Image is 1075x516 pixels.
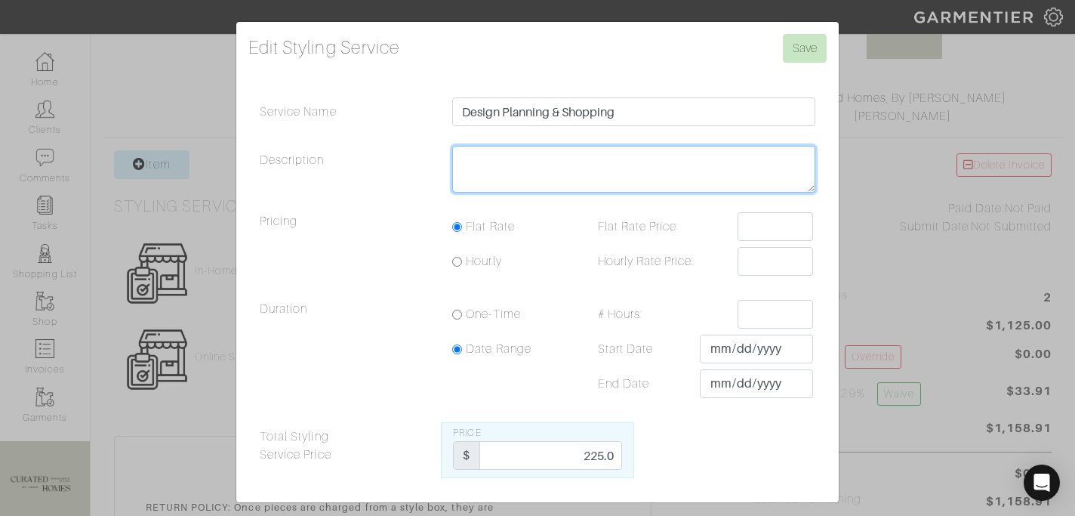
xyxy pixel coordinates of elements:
[466,305,520,323] label: One-Time
[587,212,738,241] label: Flat Rate Price:
[783,34,827,63] input: Save
[248,422,441,478] label: Total Styling Service Price:
[248,34,827,61] h4: Edit Styling Service
[587,369,700,398] label: End Date
[248,300,441,410] legend: Duration
[587,300,738,329] label: # Hours:
[248,97,441,134] label: Service Name
[453,441,480,470] div: $
[248,146,441,200] label: Description
[466,340,531,358] label: Date Range
[587,247,738,276] label: Hourly Rate Price:
[248,212,441,288] legend: Pricing
[453,428,481,438] span: Price
[466,218,514,236] label: Flat Rate
[587,335,700,363] label: Start Date
[1024,465,1060,501] div: Open Intercom Messenger
[466,252,501,270] label: Hourly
